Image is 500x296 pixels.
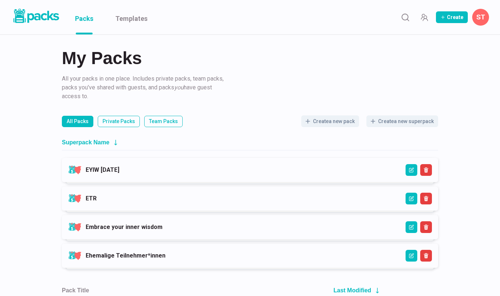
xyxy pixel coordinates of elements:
p: All Packs [67,118,89,125]
button: Createa new pack [301,115,359,127]
button: Createa new superpack [366,115,438,127]
button: Edit [406,250,417,262]
button: Create Pack [436,11,468,23]
button: Delete Superpack [420,221,432,233]
button: Delete Superpack [420,193,432,204]
a: Packs logo [11,7,60,27]
button: Edit [406,193,417,204]
button: Savina Tilmann [472,9,489,26]
h2: Pack Title [62,287,89,294]
p: Private Packs [102,118,135,125]
p: All your packs in one place. Includes private packs, team packs, packs you've shared with guests,... [62,74,227,101]
h2: My Packs [62,49,438,67]
button: Edit [406,164,417,176]
button: Manage Team Invites [417,10,432,25]
h2: Superpack Name [62,139,109,146]
button: Delete Superpack [420,250,432,262]
button: Edit [406,221,417,233]
button: Search [398,10,413,25]
button: Delete Superpack [420,164,432,176]
h2: Last Modified [333,287,371,294]
i: you [174,84,184,91]
img: Packs logo [11,7,60,25]
p: Team Packs [149,118,178,125]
